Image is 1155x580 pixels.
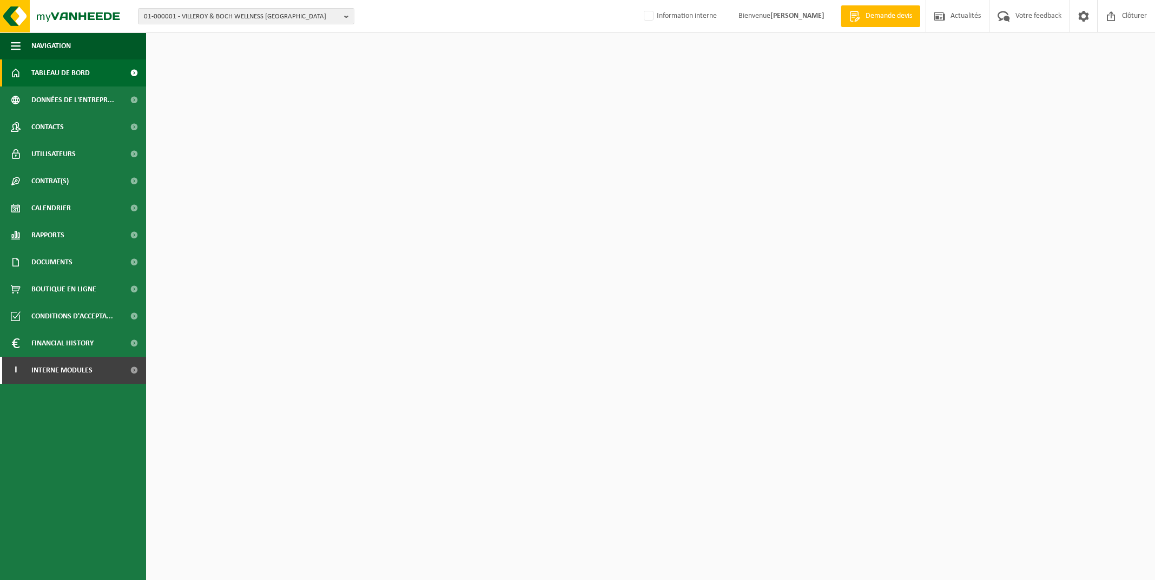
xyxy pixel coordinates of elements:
span: Documents [31,249,72,276]
span: Tableau de bord [31,59,90,86]
button: 01-000001 - VILLEROY & BOCH WELLNESS [GEOGRAPHIC_DATA] [138,8,354,24]
span: Boutique en ligne [31,276,96,303]
label: Information interne [642,8,717,24]
span: Données de l'entrepr... [31,86,114,114]
span: I [11,357,21,384]
span: Navigation [31,32,71,59]
span: 01-000001 - VILLEROY & BOCH WELLNESS [GEOGRAPHIC_DATA] [144,9,340,25]
span: Rapports [31,222,64,249]
strong: [PERSON_NAME] [770,12,824,20]
span: Interne modules [31,357,93,384]
span: Conditions d'accepta... [31,303,113,330]
span: Financial History [31,330,94,357]
span: Contacts [31,114,64,141]
span: Demande devis [863,11,915,22]
a: Demande devis [841,5,920,27]
span: Utilisateurs [31,141,76,168]
span: Calendrier [31,195,71,222]
span: Contrat(s) [31,168,69,195]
